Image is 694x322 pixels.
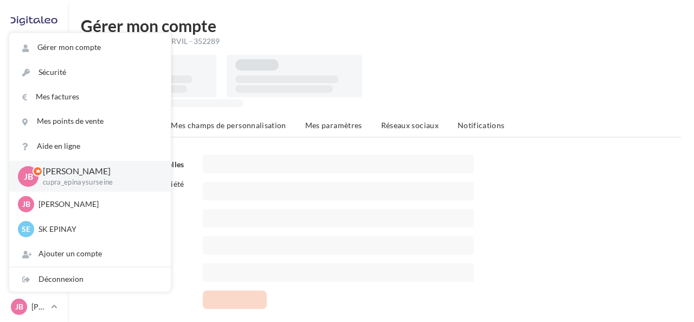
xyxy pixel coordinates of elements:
[31,301,47,312] p: [PERSON_NAME]
[43,178,153,187] p: cupra_epinaysurseine
[9,242,171,266] div: Ajouter un compte
[38,224,158,235] p: SK EPINAY
[9,35,171,60] a: Gérer mon compte
[81,36,681,47] div: Référence client : 41DCUPRVIL - 352289
[171,121,286,130] span: Mes champs de personnalisation
[9,134,171,159] a: Aide en ligne
[9,85,171,109] a: Mes factures
[9,109,171,134] a: Mes points de vente
[458,121,505,130] span: Notifications
[22,199,30,210] span: JB
[381,121,439,130] span: Réseaux sociaux
[9,296,59,317] a: JB [PERSON_NAME]
[305,121,362,130] span: Mes paramètres
[38,199,158,210] p: [PERSON_NAME]
[24,170,33,182] span: JB
[9,60,171,85] a: Sécurité
[43,165,153,178] p: [PERSON_NAME]
[15,301,23,312] span: JB
[81,17,681,34] h1: Gérer mon compte
[9,267,171,292] div: Déconnexion
[22,224,30,235] span: SE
